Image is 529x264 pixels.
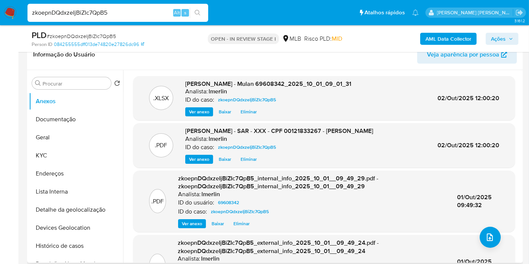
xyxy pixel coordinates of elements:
span: zkoepnDQdxzeIjBiZIc7QpB5 [211,207,269,216]
a: zkoepnDQdxzeIjBiZIc7QpB5 [215,143,279,152]
span: 69608342 [218,198,239,207]
span: Alt [174,9,180,16]
span: Eliminar [241,108,257,116]
button: Eliminar [237,155,261,164]
a: Sair [515,9,523,17]
p: .XLSX [154,94,169,102]
button: Baixar [208,219,228,228]
p: ID do usuário: [178,199,214,206]
span: MID [332,34,342,43]
button: Veja aparência por pessoa [417,46,517,64]
h6: lmerlin [209,135,227,143]
p: .PDF [155,141,168,150]
button: Geral [29,128,123,146]
span: zkoepnDQdxzeIjBiZIc7QpB5 [218,143,276,152]
button: Eliminar [230,219,253,228]
span: Baixar [219,108,231,116]
span: 3.161.2 [514,18,525,24]
button: Retornar ao pedido padrão [114,80,120,89]
span: Veja aparência por pessoa [427,46,499,64]
span: [PERSON_NAME] - SAR - XXX - CPF 00121833267 - [PERSON_NAME] [185,127,373,135]
span: Eliminar [233,220,250,227]
p: Analista: [178,191,201,198]
p: OPEN - IN REVIEW STAGE I [208,34,279,44]
button: Lista Interna [29,183,123,201]
button: Procurar [35,80,41,86]
p: .PDF [151,197,164,206]
h6: lmerlin [209,88,227,95]
h6: lmerlin [201,191,220,198]
span: Risco PLD: [304,35,342,43]
button: Ver anexo [185,155,213,164]
span: Ver anexo [189,108,209,116]
button: Devices Geolocation [29,219,123,237]
h1: Informação do Usuário [33,51,95,58]
span: Atalhos rápidos [364,9,405,17]
input: Pesquise usuários ou casos... [27,8,208,18]
span: Eliminar [241,156,257,163]
button: Anexos [29,92,123,110]
p: ID do caso: [185,143,214,151]
button: search-icon [190,8,205,18]
span: zkoepnDQdxzeIjBiZIc7QpB5_external_info_2025_10_01__09_49_24.pdf - zkoepnDQdxzeIjBiZIc7QpB5_extern... [178,238,379,255]
button: Ver anexo [185,107,213,116]
span: 01/Out/2025 09:49:32 [457,193,492,210]
button: Histórico de casos [29,237,123,255]
b: PLD [32,29,47,41]
span: 02/Out/2025 12:00:20 [438,94,499,102]
span: Baixar [212,220,224,227]
button: upload-file [480,227,501,248]
p: ID do caso: [185,96,214,104]
button: Ver anexo [178,219,206,228]
a: Notificações [412,9,419,16]
span: # zkoepnDQdxzeIjBiZIc7QpB5 [47,32,116,40]
span: zkoepnDQdxzeIjBiZIc7QpB5_internal_info_2025_10_01__09_49_29.pdf - zkoepnDQdxzeIjBiZIc7QpB5_intern... [178,174,378,191]
b: AML Data Collector [425,33,471,45]
a: zkoepnDQdxzeIjBiZIc7QpB5 [215,95,279,104]
span: s [184,9,186,16]
button: KYC [29,146,123,165]
div: MLB [282,35,301,43]
span: Ações [491,33,506,45]
span: Ver anexo [189,156,209,163]
p: Analista: [178,255,200,262]
button: AML Data Collector [420,33,477,45]
b: Person ID [32,41,52,48]
button: Documentação [29,110,123,128]
span: 02/Out/2025 12:00:20 [438,141,499,150]
button: Endereços [29,165,123,183]
input: Procurar [43,80,108,87]
button: Eliminar [237,107,261,116]
button: Detalhe da geolocalização [29,201,123,219]
span: zkoepnDQdxzeIjBiZIc7QpB5 [218,95,276,104]
p: Analista: [185,135,208,143]
p: leticia.merlin@mercadolivre.com [437,9,513,16]
a: zkoepnDQdxzeIjBiZIc7QpB5 [208,207,272,216]
button: Baixar [215,155,235,164]
span: Ver anexo [182,220,202,227]
h6: lmerlin [201,255,220,262]
span: Baixar [219,156,231,163]
p: ID do caso: [178,208,207,215]
a: 084255555dff013de74820e27826dc96 [54,41,144,48]
a: 69608342 [215,198,242,207]
button: Baixar [215,107,235,116]
span: [PERSON_NAME] - Mulan 69608342_2025_10_01_09_01_31 [185,79,351,88]
p: Analista: [185,88,208,95]
button: Ações [486,33,518,45]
